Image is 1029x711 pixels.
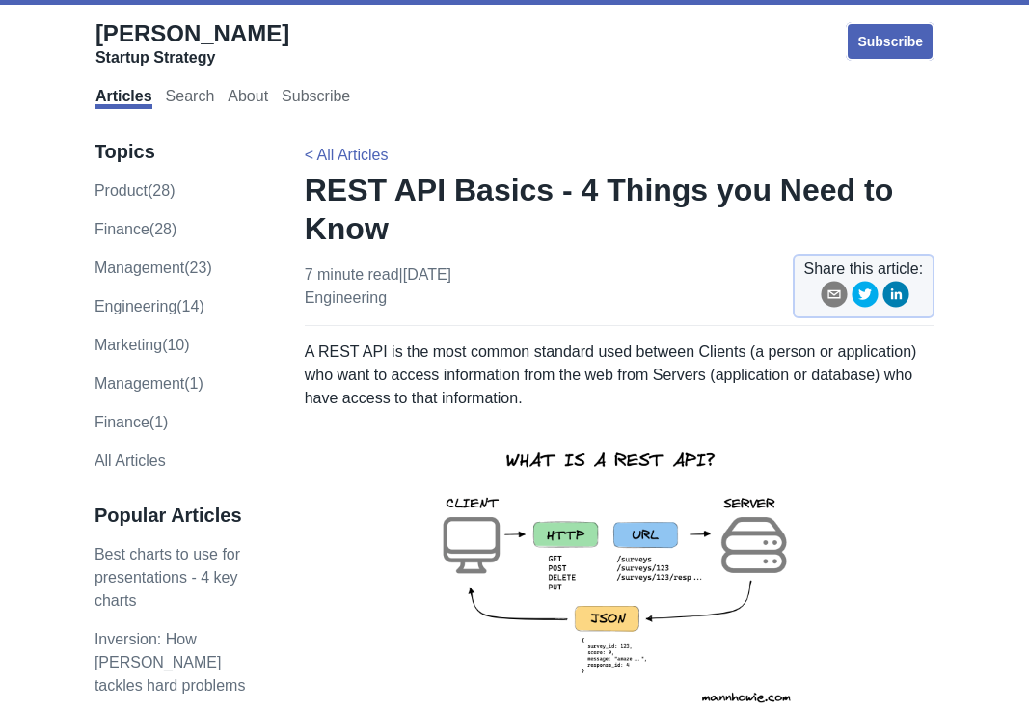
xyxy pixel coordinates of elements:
a: product(28) [95,182,176,199]
h1: REST API Basics - 4 Things you Need to Know [305,171,934,248]
a: finance(28) [95,221,176,237]
a: [PERSON_NAME]Startup Strategy [95,19,289,68]
h3: Popular Articles [95,504,264,528]
a: Subscribe [846,22,934,61]
p: A REST API is the most common standard used between Clients (a person or application) who want to... [305,341,934,410]
a: management(23) [95,260,212,276]
a: engineering(14) [95,298,204,314]
a: < All Articles [305,147,389,163]
div: Startup Strategy [95,48,289,68]
button: email [821,281,848,314]
a: marketing(10) [95,337,190,353]
button: linkedin [882,281,909,314]
a: Subscribe [282,88,350,109]
a: engineering [305,289,387,306]
a: Management(1) [95,375,203,392]
a: Best charts to use for presentations - 4 key charts [95,546,240,609]
a: Finance(1) [95,414,168,430]
p: 7 minute read | [DATE] [305,263,451,310]
a: About [228,88,268,109]
a: Search [166,88,215,109]
button: twitter [852,281,879,314]
span: Share this article: [804,258,924,281]
a: All Articles [95,452,166,469]
h3: Topics [95,140,264,164]
a: Articles [95,88,152,109]
span: [PERSON_NAME] [95,20,289,46]
a: Inversion: How [PERSON_NAME] tackles hard problems [95,631,246,694]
